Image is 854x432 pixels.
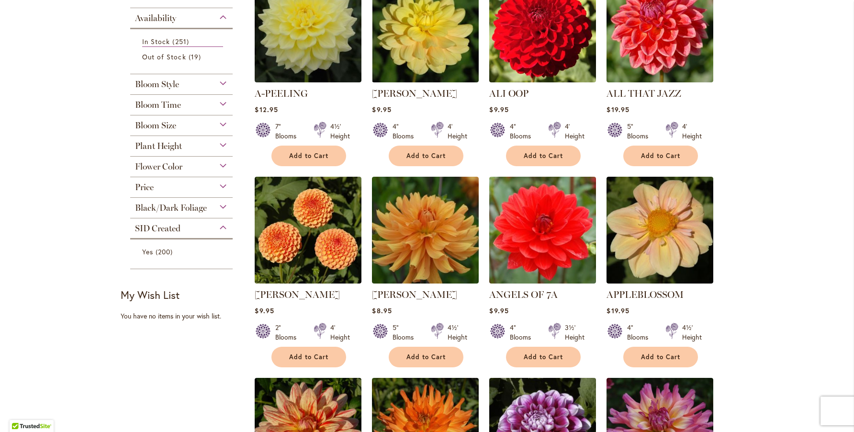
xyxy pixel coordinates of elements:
span: Add to Cart [289,353,328,361]
span: Bloom Size [135,120,176,131]
span: Yes [142,247,153,256]
a: A-Peeling [255,75,361,84]
span: Add to Cart [289,152,328,160]
span: Add to Cart [406,152,446,160]
div: 4' Height [330,323,350,342]
span: Add to Cart [641,353,680,361]
strong: My Wish List [121,288,180,302]
button: Add to Cart [389,347,463,367]
a: Yes 200 [142,247,223,257]
span: 19 [189,52,203,62]
div: 5" Blooms [627,122,654,141]
span: Flower Color [135,161,182,172]
div: 5" Blooms [393,323,419,342]
img: ANDREW CHARLES [372,177,479,284]
button: Add to Cart [506,146,581,166]
a: ALI OOP [489,88,528,99]
div: 4" Blooms [510,323,537,342]
div: 7" Blooms [275,122,302,141]
button: Add to Cart [623,347,698,367]
div: 4" Blooms [627,323,654,342]
a: AHOY MATEY [372,75,479,84]
span: $9.95 [489,105,508,114]
a: [PERSON_NAME] [372,289,457,300]
button: Add to Cart [271,347,346,367]
span: Availability [135,13,176,23]
a: APPLEBLOSSOM [607,289,684,300]
span: Plant Height [135,141,182,151]
span: $9.95 [489,306,508,315]
iframe: Launch Accessibility Center [7,398,34,425]
button: Add to Cart [506,347,581,367]
div: 3½' Height [565,323,584,342]
a: Out of Stock 19 [142,52,223,62]
img: AMBER QUEEN [255,177,361,284]
a: ANGELS OF 7A [489,289,558,300]
a: [PERSON_NAME] [372,88,457,99]
span: $9.95 [255,306,274,315]
span: $19.95 [607,105,629,114]
span: Price [135,182,154,193]
span: Bloom Time [135,100,181,110]
span: Black/Dark Foliage [135,203,207,213]
span: Add to Cart [524,353,563,361]
div: You have no items in your wish list. [121,311,248,321]
span: SID Created [135,223,180,234]
div: 4' Height [565,122,584,141]
span: Bloom Style [135,79,179,90]
span: 251 [172,36,191,46]
span: Add to Cart [524,152,563,160]
a: ALL THAT JAZZ [607,75,713,84]
img: ANGELS OF 7A [489,177,596,284]
span: In Stock [142,37,170,46]
a: ALI OOP [489,75,596,84]
div: 4" Blooms [510,122,537,141]
a: [PERSON_NAME] [255,289,340,300]
a: AMBER QUEEN [255,276,361,285]
a: ANDREW CHARLES [372,276,479,285]
button: Add to Cart [271,146,346,166]
span: Out of Stock [142,52,186,61]
span: $12.95 [255,105,278,114]
span: Add to Cart [406,353,446,361]
div: 4' Height [682,122,702,141]
div: 4" Blooms [393,122,419,141]
a: ALL THAT JAZZ [607,88,681,99]
span: Add to Cart [641,152,680,160]
a: A-PEELING [255,88,308,99]
button: Add to Cart [623,146,698,166]
a: In Stock 251 [142,36,223,47]
span: $8.95 [372,306,392,315]
div: 4½' Height [448,323,467,342]
a: ANGELS OF 7A [489,276,596,285]
span: 200 [156,247,175,257]
div: 2" Blooms [275,323,302,342]
img: APPLEBLOSSOM [607,177,713,284]
div: 4½' Height [330,122,350,141]
button: Add to Cart [389,146,463,166]
a: APPLEBLOSSOM [607,276,713,285]
div: 4½' Height [682,323,702,342]
div: 4' Height [448,122,467,141]
span: $19.95 [607,306,629,315]
span: $9.95 [372,105,391,114]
